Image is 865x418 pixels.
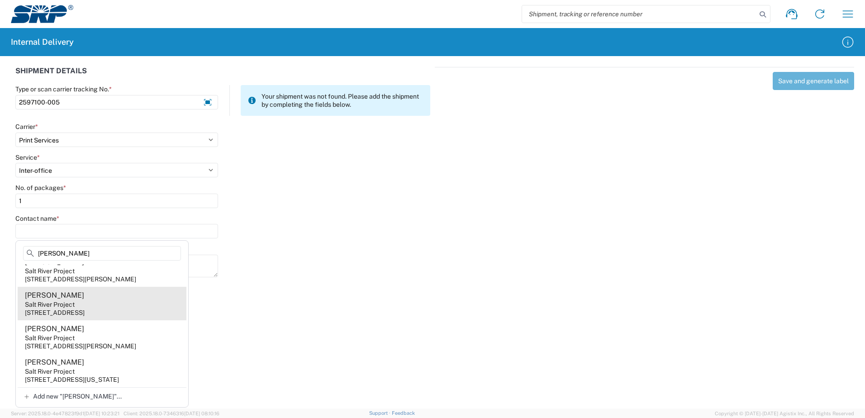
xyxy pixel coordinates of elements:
span: Your shipment was not found. Please add the shipment by completing the fields below. [261,92,423,109]
div: [STREET_ADDRESS][PERSON_NAME] [25,275,136,283]
span: Client: 2025.18.0-7346316 [124,411,219,416]
div: [PERSON_NAME] [25,290,84,300]
div: Salt River Project [25,267,75,275]
label: No. of packages [15,184,66,192]
h2: Internal Delivery [11,37,74,47]
div: [PERSON_NAME] [25,357,84,367]
div: [PERSON_NAME] [25,324,84,334]
span: Server: 2025.18.0-4e47823f9d1 [11,411,119,416]
span: Add new "[PERSON_NAME]"... [33,392,122,400]
label: Service [15,153,40,161]
span: Copyright © [DATE]-[DATE] Agistix Inc., All Rights Reserved [715,409,854,418]
span: [DATE] 10:23:21 [84,411,119,416]
div: Salt River Project [25,300,75,309]
img: srp [11,5,73,23]
input: Shipment, tracking or reference number [522,5,756,23]
label: Type or scan carrier tracking No. [15,85,112,93]
div: SHIPMENT DETAILS [15,67,430,85]
div: [STREET_ADDRESS][US_STATE] [25,375,119,384]
label: Contact name [15,214,59,223]
div: [STREET_ADDRESS] [25,309,85,317]
a: Support [369,410,392,416]
div: Salt River Project [25,367,75,375]
label: Carrier [15,123,38,131]
a: Feedback [392,410,415,416]
div: [STREET_ADDRESS][PERSON_NAME] [25,342,136,350]
span: [DATE] 08:10:16 [184,411,219,416]
div: Salt River Project [25,334,75,342]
